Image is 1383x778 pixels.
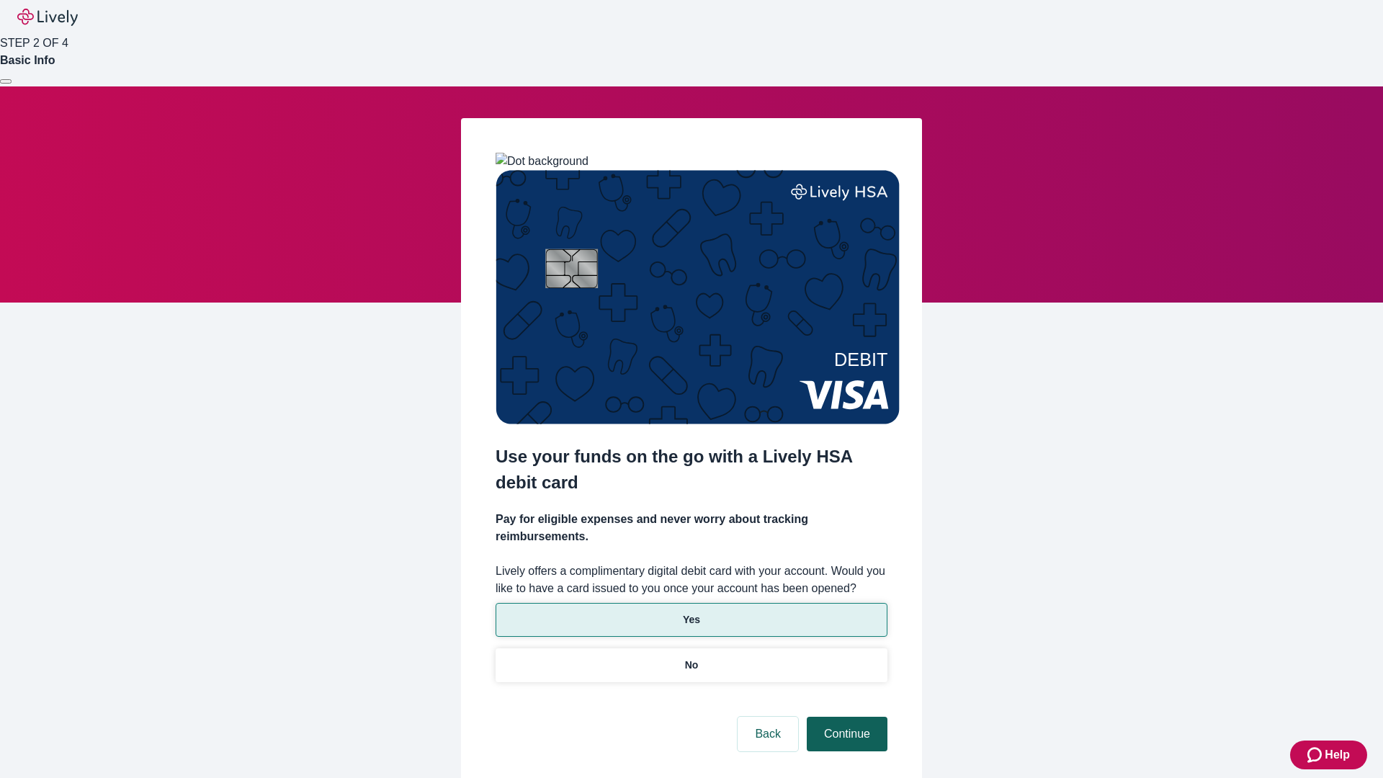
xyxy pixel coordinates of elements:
[685,658,699,673] p: No
[1290,741,1367,769] button: Zendesk support iconHelp
[1325,746,1350,764] span: Help
[496,444,887,496] h2: Use your funds on the go with a Lively HSA debit card
[496,170,900,424] img: Debit card
[496,563,887,597] label: Lively offers a complimentary digital debit card with your account. Would you like to have a card...
[496,648,887,682] button: No
[683,612,700,627] p: Yes
[496,511,887,545] h4: Pay for eligible expenses and never worry about tracking reimbursements.
[738,717,798,751] button: Back
[17,9,78,26] img: Lively
[496,603,887,637] button: Yes
[496,153,588,170] img: Dot background
[807,717,887,751] button: Continue
[1307,746,1325,764] svg: Zendesk support icon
